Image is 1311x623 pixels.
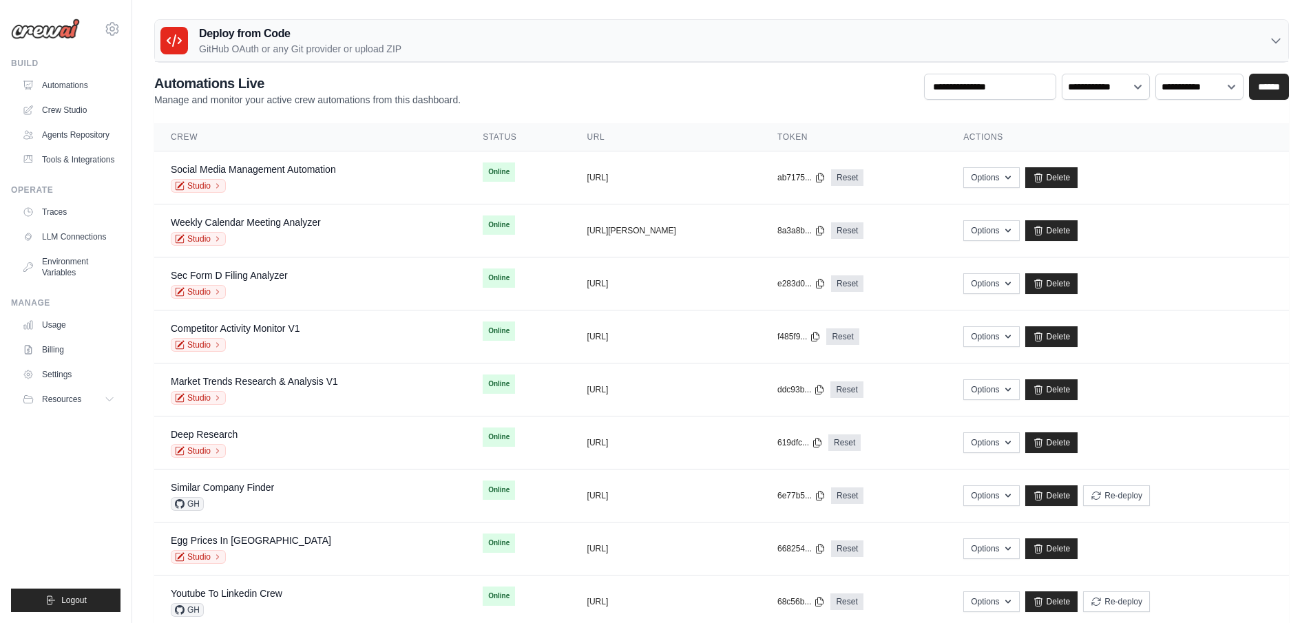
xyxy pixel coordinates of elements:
a: Deep Research [171,429,238,440]
a: Usage [17,314,120,336]
a: Similar Company Finder [171,482,274,493]
th: Token [761,123,947,151]
button: Options [963,485,1019,506]
a: Settings [17,363,120,386]
a: Studio [171,338,226,352]
button: Resources [17,388,120,410]
img: Logo [11,19,80,39]
button: Re-deploy [1083,485,1150,506]
p: GitHub OAuth or any Git provider or upload ZIP [199,42,401,56]
span: GH [171,497,204,511]
button: Options [963,432,1019,453]
button: Logout [11,589,120,612]
a: Environment Variables [17,251,120,284]
a: Studio [171,391,226,405]
a: Tools & Integrations [17,149,120,171]
button: Options [963,220,1019,241]
button: Re-deploy [1083,591,1150,612]
a: Delete [1025,538,1078,559]
button: 668254... [777,543,826,554]
button: Options [963,273,1019,294]
button: Options [963,379,1019,400]
button: e283d0... [777,278,826,289]
a: Traces [17,201,120,223]
div: Build [11,58,120,69]
button: Options [963,591,1019,612]
span: Online [483,321,515,341]
div: Manage [11,297,120,308]
a: Delete [1025,273,1078,294]
span: Online [483,427,515,447]
p: Manage and monitor your active crew automations from this dashboard. [154,93,461,107]
a: Sec Form D Filing Analyzer [171,270,288,281]
a: Delete [1025,432,1078,453]
a: Delete [1025,326,1078,347]
span: Resources [42,394,81,405]
a: Automations [17,74,120,96]
a: Egg Prices In [GEOGRAPHIC_DATA] [171,535,331,546]
a: Delete [1025,591,1078,612]
h3: Deploy from Code [199,25,401,42]
a: Billing [17,339,120,361]
h2: Automations Live [154,74,461,93]
a: Weekly Calendar Meeting Analyzer [171,217,321,228]
span: Online [483,481,515,500]
a: Studio [171,550,226,564]
span: Online [483,587,515,606]
a: Studio [171,179,226,193]
button: [URL][PERSON_NAME] [587,225,676,236]
a: Reset [831,169,863,186]
a: Reset [831,487,863,504]
a: Studio [171,285,226,299]
span: GH [171,603,204,617]
a: Reset [830,381,863,398]
span: Logout [61,595,87,606]
a: Delete [1025,220,1078,241]
a: Agents Repository [17,124,120,146]
th: Crew [154,123,466,151]
span: Online [483,215,515,235]
a: Delete [1025,485,1078,506]
a: Reset [828,434,861,451]
a: Crew Studio [17,99,120,121]
span: Online [483,268,515,288]
a: Reset [831,275,863,292]
button: 619dfc... [777,437,823,448]
button: 6e77b5... [777,490,826,501]
a: Reset [831,222,863,239]
a: Competitor Activity Monitor V1 [171,323,300,334]
button: Options [963,538,1019,559]
a: Studio [171,444,226,458]
button: Options [963,167,1019,188]
button: 68c56b... [777,596,825,607]
button: Options [963,326,1019,347]
button: 8a3a8b... [777,225,826,236]
a: Reset [830,593,863,610]
a: Youtube To Linkedin Crew [171,588,282,599]
button: ddc93b... [777,384,825,395]
span: Online [483,162,515,182]
button: f485f9... [777,331,821,342]
th: Actions [947,123,1289,151]
div: Operate [11,184,120,196]
span: Online [483,374,515,394]
span: Online [483,534,515,553]
button: ab7175... [777,172,826,183]
th: Status [466,123,570,151]
a: Reset [831,540,863,557]
a: Delete [1025,167,1078,188]
a: Market Trends Research & Analysis V1 [171,376,338,387]
th: URL [571,123,761,151]
a: Delete [1025,379,1078,400]
a: LLM Connections [17,226,120,248]
a: Social Media Management Automation [171,164,336,175]
a: Studio [171,232,226,246]
a: Reset [826,328,859,345]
